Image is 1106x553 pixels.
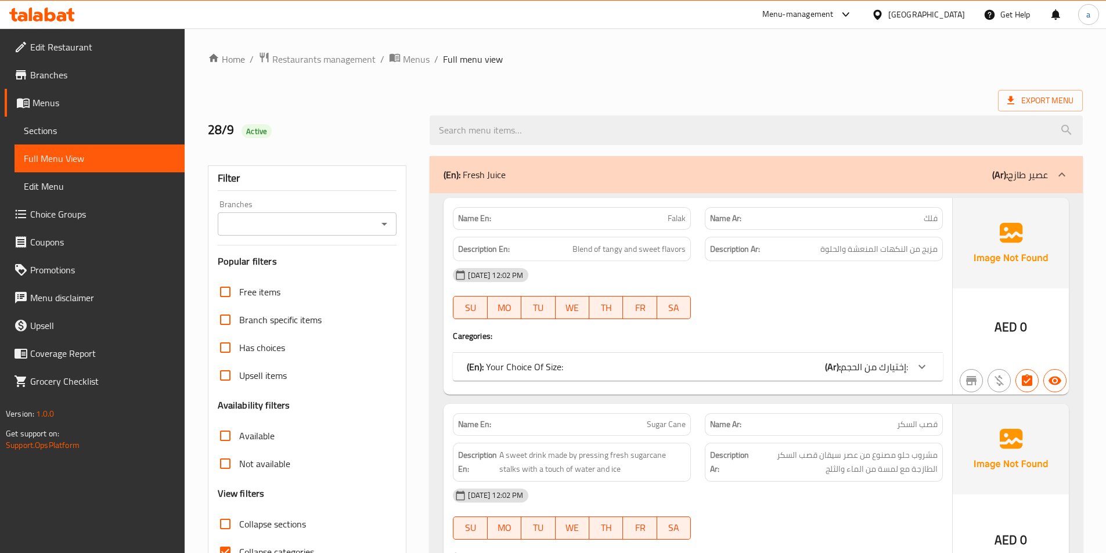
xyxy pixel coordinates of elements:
a: Promotions [5,256,185,284]
span: Branch specific items [239,313,322,327]
span: Restaurants management [272,52,376,66]
button: SU [453,516,487,540]
h3: Popular filters [218,255,397,268]
h4: Caregories: [453,330,943,342]
span: مشروب حلو مصنوع من عصر سيقان قصب السكر الطازجة مع لمسة من الماء والثلج [751,448,938,476]
button: TU [521,296,555,319]
div: Filter [218,166,397,191]
span: Export Menu [998,90,1083,111]
a: Branches [5,61,185,89]
span: WE [560,519,585,536]
span: Active [242,126,272,137]
span: TU [526,299,550,316]
span: SU [458,299,482,316]
button: FR [623,516,657,540]
span: Coupons [30,235,175,249]
button: Not branch specific item [960,369,983,392]
span: AED [995,316,1017,338]
li: / [250,52,254,66]
img: Ae5nvW7+0k+MAAAAAElFTkSuQmCC [953,198,1069,288]
button: WE [556,296,589,319]
b: (Ar): [825,358,841,375]
b: (En): [467,358,484,375]
span: Blend of tangy and sweet flavors [572,242,686,256]
a: Menus [5,89,185,117]
span: [DATE] 12:02 PM [463,270,528,281]
div: [GEOGRAPHIC_DATA] [888,8,965,21]
span: Has choices [239,341,285,355]
b: (Ar): [992,166,1008,183]
button: SA [657,296,691,319]
span: Edit Menu [24,179,175,193]
span: قصب السكر [897,418,938,431]
span: Upsell [30,319,175,332]
button: TH [589,296,623,319]
span: Version: [6,406,34,421]
strong: Description En: [458,242,510,256]
span: Promotions [30,263,175,277]
span: فلك [924,212,938,225]
span: مزيج من النكهات المنعشة والحلوة [820,242,938,256]
span: Edit Restaurant [30,40,175,54]
span: [DATE] 12:02 PM [463,490,528,501]
div: (En): Your Choice Of Size:(Ar):إختيارك من الحجم: [453,353,943,381]
button: MO [488,296,521,319]
img: Ae5nvW7+0k+MAAAAAElFTkSuQmCC [953,404,1069,494]
a: Coverage Report [5,339,185,367]
span: FR [628,519,652,536]
span: Menus [403,52,430,66]
span: WE [560,299,585,316]
div: Active [242,124,272,138]
li: / [434,52,438,66]
h3: View filters [218,487,265,500]
p: عصير طازج [992,168,1048,182]
span: Coverage Report [30,346,175,360]
button: Open [376,216,392,232]
span: Sections [24,124,175,138]
span: SA [662,519,686,536]
span: MO [492,519,517,536]
a: Menus [389,52,430,67]
button: SU [453,296,487,319]
span: Choice Groups [30,207,175,221]
a: Edit Restaurant [5,33,185,61]
a: Coupons [5,228,185,256]
div: Menu-management [762,8,834,21]
a: Upsell [5,312,185,339]
button: Has choices [1015,369,1039,392]
a: Support.OpsPlatform [6,438,80,453]
a: Sections [15,117,185,144]
a: Grocery Checklist [5,367,185,395]
strong: Description Ar: [710,448,749,476]
p: Your Choice Of Size: [467,360,563,374]
span: Collapse sections [239,517,306,531]
span: Not available [239,457,290,471]
span: Falak [668,212,686,225]
span: FR [628,299,652,316]
span: إختيارك من الحجم: [841,358,908,375]
span: TH [594,519,618,536]
a: Menu disclaimer [5,284,185,312]
b: (En): [444,166,460,183]
span: 0 [1020,529,1027,551]
strong: Name En: [458,418,491,431]
span: 1.0.0 [36,406,54,421]
a: Choice Groups [5,200,185,228]
a: Edit Menu [15,172,185,200]
span: Export Menu [1007,93,1073,108]
span: Menus [33,96,175,110]
span: MO [492,299,517,316]
strong: Name En: [458,212,491,225]
span: Full menu view [443,52,503,66]
h3: Availability filters [218,399,290,412]
button: TU [521,516,555,540]
span: Branches [30,68,175,82]
p: Fresh Juice [444,168,506,182]
strong: Name Ar: [710,212,741,225]
span: Available [239,429,275,443]
span: Grocery Checklist [30,374,175,388]
span: TH [594,299,618,316]
button: FR [623,296,657,319]
span: Free items [239,285,280,299]
h2: 28/9 [208,121,416,139]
